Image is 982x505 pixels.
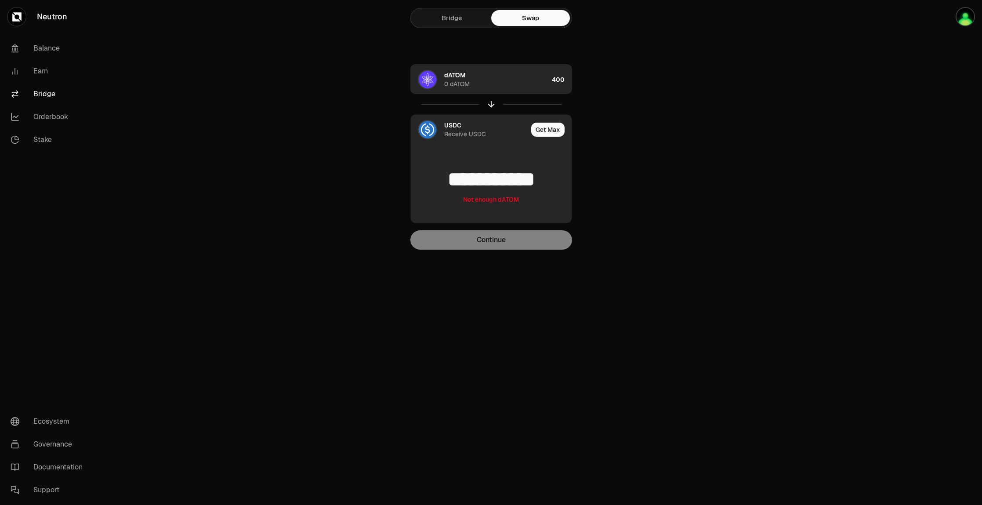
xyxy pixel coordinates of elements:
[413,10,491,26] a: Bridge
[4,456,95,479] a: Documentation
[491,10,570,26] a: Swap
[463,195,519,204] div: Not enough dATOM
[4,37,95,60] a: Balance
[552,65,572,94] div: 400
[4,105,95,128] a: Orderbook
[4,433,95,456] a: Governance
[956,7,975,26] img: Oldbloom
[444,121,461,130] div: USDC
[444,130,486,138] div: Receive USDC
[4,410,95,433] a: Ecosystem
[419,121,436,138] img: USDC Logo
[4,60,95,83] a: Earn
[4,83,95,105] a: Bridge
[411,65,548,94] div: dATOM LogodATOM0 dATOM
[411,65,572,94] button: dATOM LogodATOM0 dATOM400
[411,115,528,145] div: USDC LogoUSDCReceive USDC
[531,123,565,137] button: Get Max
[4,479,95,501] a: Support
[444,71,466,80] div: dATOM
[444,80,470,88] div: 0 dATOM
[419,71,436,88] img: dATOM Logo
[4,128,95,151] a: Stake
